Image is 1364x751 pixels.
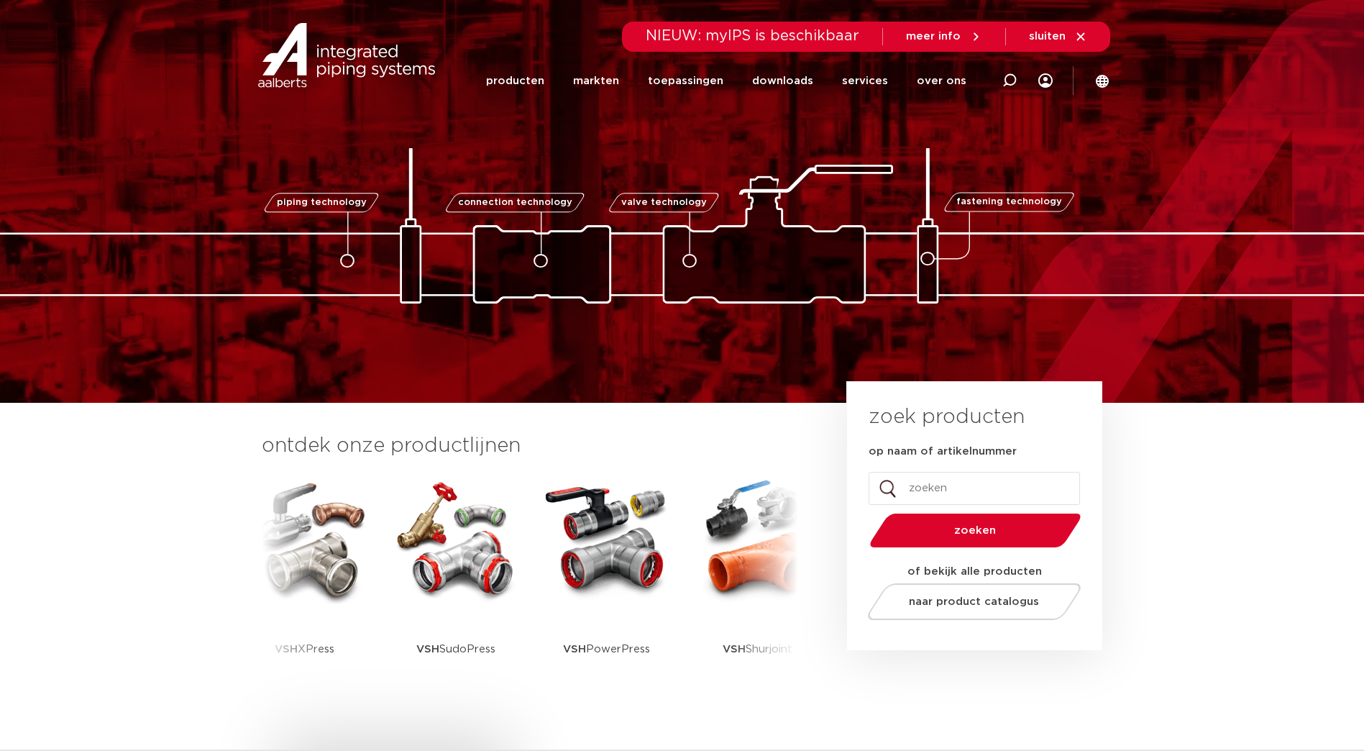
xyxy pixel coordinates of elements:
[864,583,1084,620] a: naar product catalogus
[906,30,982,43] a: meer info
[486,52,966,110] nav: Menu
[262,432,798,460] h3: ontdek onze productlijnen
[1038,52,1053,110] div: my IPS
[869,403,1025,432] h3: zoek producten
[907,566,1042,577] strong: of bekijk alle producten
[906,31,961,42] span: meer info
[907,525,1044,536] span: zoeken
[275,604,334,694] p: XPress
[542,475,672,694] a: VSHPowerPress
[563,604,650,694] p: PowerPress
[723,644,746,655] strong: VSH
[416,644,439,655] strong: VSH
[956,198,1062,207] span: fastening technology
[486,52,544,110] a: producten
[457,198,572,207] span: connection technology
[752,52,813,110] a: downloads
[646,29,859,43] span: NIEUW: myIPS is beschikbaar
[240,475,370,694] a: VSHXPress
[648,52,723,110] a: toepassingen
[909,596,1039,607] span: naar product catalogus
[391,475,521,694] a: VSHSudoPress
[416,604,495,694] p: SudoPress
[277,198,367,207] span: piping technology
[563,644,586,655] strong: VSH
[621,198,707,207] span: valve technology
[869,472,1080,505] input: zoeken
[1029,30,1087,43] a: sluiten
[869,445,1017,459] label: op naam of artikelnummer
[864,512,1086,549] button: zoeken
[693,475,823,694] a: VSHShurjoint
[573,52,619,110] a: markten
[917,52,966,110] a: over ons
[275,644,298,655] strong: VSH
[723,604,792,694] p: Shurjoint
[842,52,888,110] a: services
[1029,31,1066,42] span: sluiten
